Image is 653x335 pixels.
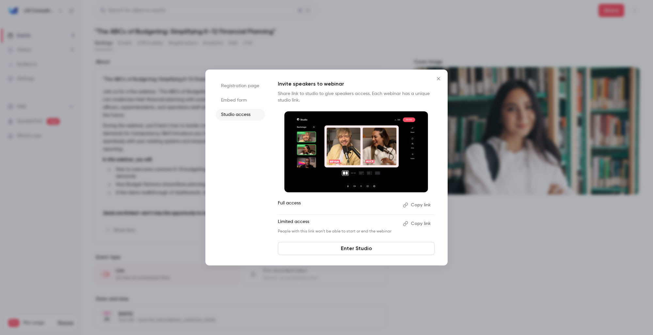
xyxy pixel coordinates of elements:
[284,111,428,192] img: Invite speakers to webinar
[432,72,445,85] button: Close
[278,200,398,210] p: Full access
[278,242,435,255] a: Enter Studio
[278,229,398,234] p: People with this link won't be able to start or end the webinar
[278,90,435,104] p: Share link to studio to give speakers access. Each webinar has a unique studio link.
[278,80,435,88] p: Invite speakers to webinar
[278,218,398,229] p: Limited access
[216,94,265,106] li: Embed form
[400,218,435,229] button: Copy link
[216,109,265,120] li: Studio access
[400,200,435,210] button: Copy link
[216,80,265,92] li: Registration page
